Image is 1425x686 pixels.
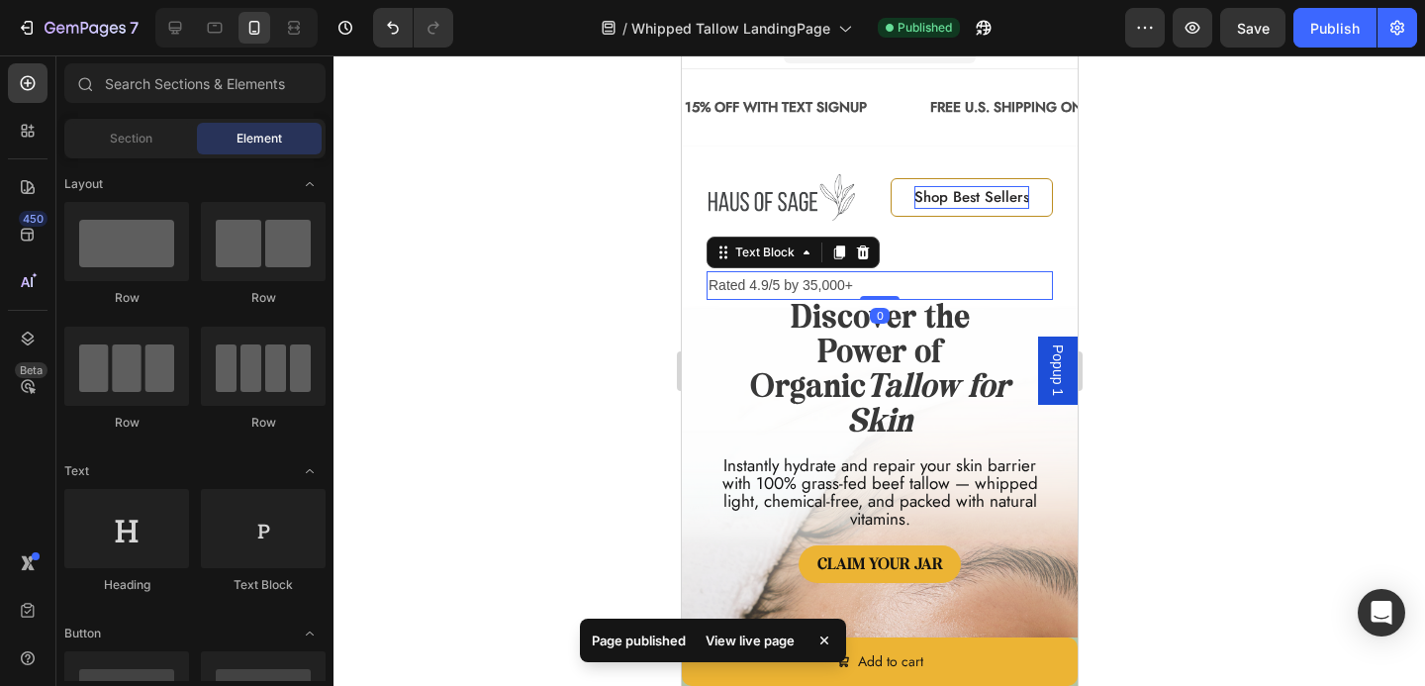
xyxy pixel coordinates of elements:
[294,455,326,487] span: Toggle open
[201,289,326,307] div: Row
[130,16,139,40] p: 7
[201,414,326,432] div: Row
[1310,18,1360,39] div: Publish
[64,175,103,193] span: Layout
[188,252,208,268] div: 0
[248,40,486,64] p: FREE U.S. SHIPPING ON ORDERS $50
[682,55,1078,686] iframe: Design area
[62,245,333,387] h1: Discover the Power of Organic
[1358,589,1405,637] div: Open Intercom Messenger
[592,631,686,650] p: Page published
[209,123,371,161] a: Rich Text Editor. Editing area: main
[64,414,189,432] div: Row
[117,490,279,528] a: CLAIM YOUR JAR
[64,462,89,480] span: Text
[64,289,189,307] div: Row
[1220,8,1285,48] button: Save
[64,625,101,642] span: Button
[64,63,326,103] input: Search Sections & Elements
[237,130,282,147] span: Element
[373,8,453,48] div: Undo/Redo
[64,576,189,594] div: Heading
[136,500,261,519] p: CLAIM YOUR JAR
[233,131,347,152] span: Shop Best Sellers
[27,218,369,243] p: Rated 4.9/5 by 35,000+
[233,131,347,153] div: Rich Text Editor. Editing area: main
[8,8,147,48] button: 7
[49,188,117,206] div: Text Block
[622,18,627,39] span: /
[294,618,326,649] span: Toggle open
[110,130,152,147] span: Section
[165,317,328,383] i: Tallow for Skin
[19,211,47,227] div: 450
[1237,20,1270,37] span: Save
[694,627,807,654] div: View live page
[631,18,830,39] span: Whipped Tallow LandingPage
[27,401,369,472] p: Instantly hydrate and repair your skin barrier with 100% grass-fed beef tallow — whipped light, c...
[15,362,47,378] div: Beta
[294,168,326,200] span: Toggle open
[201,576,326,594] div: Text Block
[1293,8,1377,48] button: Publish
[25,116,173,168] img: gempages_581426371226501715-807569d5-e2f3-4584-9109-7861d41f22a9.png
[898,19,952,37] span: Published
